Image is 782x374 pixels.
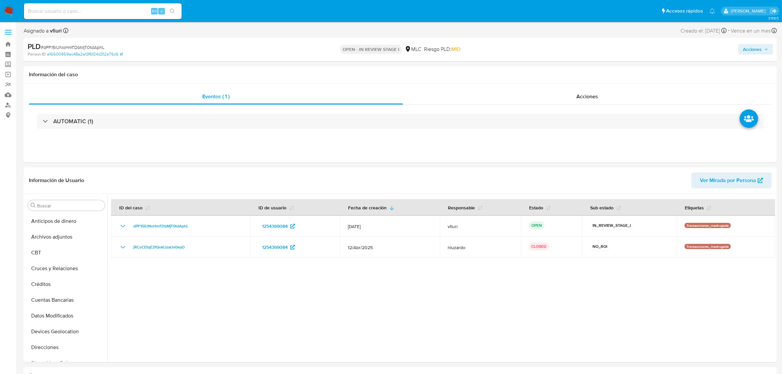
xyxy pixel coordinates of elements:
[728,26,729,35] span: -
[29,177,84,184] h1: Información de Usuario
[28,41,41,52] b: PLD
[731,27,771,35] span: Vence en un mes
[731,8,768,14] p: valentina.fiuri@mercadolibre.com
[25,324,107,339] button: Devices Geolocation
[25,261,107,276] button: Cruces y Relaciones
[152,8,157,14] span: Alt
[691,173,771,188] button: Ver Mirada por Persona
[24,27,62,35] span: Asignado a
[25,276,107,292] button: Créditos
[770,8,777,14] a: Salir
[53,118,93,125] h3: AUTOMATIC (1)
[25,229,107,245] button: Archivos adjuntos
[25,245,107,261] button: CBT
[25,355,107,371] button: Dispositivos Point
[25,308,107,324] button: Datos Modificados
[31,203,36,208] button: Buscar
[424,46,460,53] span: Riesgo PLD:
[161,8,163,14] span: s
[37,203,102,209] input: Buscar
[340,45,402,54] p: OPEN - IN REVIEW STAGE I
[29,71,771,78] h1: Información del caso
[24,7,182,15] input: Buscar usuario o caso...
[28,51,46,57] b: Person ID
[700,173,756,188] span: Ver Mirada por Persona
[25,292,107,308] button: Cuentas Bancarias
[37,114,764,129] div: AUTOMATIC (1)
[738,44,773,55] button: Acciones
[681,26,726,35] div: Creado el: [DATE]
[202,93,230,100] span: Eventos ( 1 )
[405,46,421,53] div: MLC
[576,93,598,100] span: Acciones
[41,44,104,51] span: # dPF15iUNoHmTDbMjT0tdAphL
[666,8,703,14] span: Accesos rápidos
[709,8,715,14] a: Notificaciones
[49,27,62,35] b: vfiuri
[743,44,762,55] span: Acciones
[25,339,107,355] button: Direcciones
[25,213,107,229] button: Anticipos de dinero
[47,51,123,57] a: a16600959ac48a2a13f6f24d312e76c6
[166,7,179,16] button: search-icon
[451,45,460,53] span: MID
